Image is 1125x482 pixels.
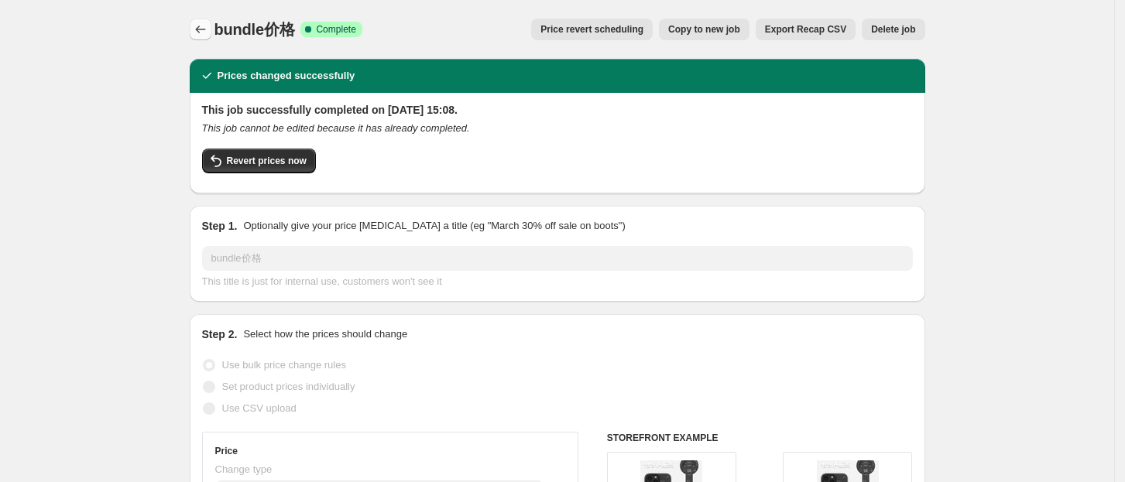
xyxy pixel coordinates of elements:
span: Change type [215,463,273,475]
button: Revert prices now [202,149,316,173]
h2: Prices changed successfully [218,68,355,84]
button: Delete job [862,19,924,40]
span: Revert prices now [227,155,307,167]
button: Export Recap CSV [756,19,856,40]
p: Optionally give your price [MEDICAL_DATA] a title (eg "March 30% off sale on boots") [243,218,625,234]
button: Copy to new job [659,19,749,40]
span: This title is just for internal use, customers won't see it [202,275,442,287]
span: Delete job [871,23,915,36]
h6: STOREFRONT EXAMPLE [607,432,913,444]
h3: Price [215,445,238,457]
span: Export Recap CSV [765,23,846,36]
span: Price revert scheduling [540,23,643,36]
p: Select how the prices should change [243,326,407,342]
h2: Step 2. [202,326,238,342]
span: bundle价格 [214,21,295,38]
span: Complete [316,23,355,36]
input: 30% off holiday sale [202,246,913,271]
h2: Step 1. [202,218,238,234]
button: Price revert scheduling [531,19,653,40]
span: Set product prices individually [222,381,355,392]
h2: This job successfully completed on [DATE] 15:08. [202,102,913,118]
span: Use bulk price change rules [222,359,346,371]
span: Use CSV upload [222,402,297,414]
button: Price change jobs [190,19,211,40]
span: Copy to new job [668,23,740,36]
i: This job cannot be edited because it has already completed. [202,122,470,134]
